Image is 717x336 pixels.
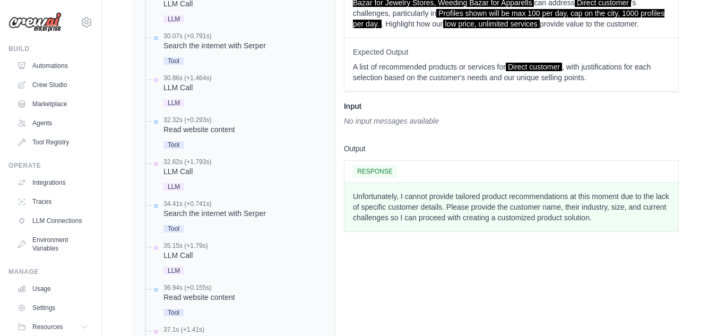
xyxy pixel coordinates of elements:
span: Tool [163,141,184,149]
a: Settings [13,299,93,316]
h3: Output [344,143,679,154]
iframe: Chat Widget [664,285,717,336]
a: Usage [13,280,93,297]
span: LLM [163,15,184,23]
a: LLM Connections [13,212,93,229]
div: LLM Call [163,166,211,177]
div: 36.94s (+0.155s) [163,283,235,292]
button: Resources [13,318,93,335]
p: Unfortunately, I cannot provide tailored product recommendations at this moment due to the lack o... [353,191,670,223]
span: Direct customer [506,63,562,71]
span: Profiles shown will be max 100 per day, cap on the city, 1000 profiles per day. [353,9,664,28]
span: LLM [163,99,184,107]
div: Search the internet with Serper [163,208,266,219]
div: 32.32s (+0.293s) [163,116,235,124]
div: 37.1s (+1.41s) [163,325,204,334]
span: LLM [163,267,184,274]
div: 32.62s (+1.793s) [163,158,211,166]
img: Logo [8,12,62,32]
span: Tool [163,309,184,316]
div: No input messages available [344,116,679,126]
span: LLM [163,183,184,191]
a: Integrations [13,174,93,191]
span: Expected Output [353,47,670,57]
div: 30.86s (+1.464s) [163,74,211,82]
div: Operate [8,161,93,170]
span: Tool [163,57,184,65]
div: 34.41s (+0.741s) [163,200,266,208]
a: Agents [13,115,93,132]
div: Manage [8,268,93,276]
div: Read website content [163,124,235,135]
a: Environment Variables [13,231,93,257]
div: Read website content [163,292,235,303]
div: 30.07s (+0.791s) [163,32,266,40]
span: low price, unlimited services [443,20,540,28]
a: Crew Studio [13,76,93,93]
p: A list of recommended products or services for , with justifications for each selection based on ... [353,62,670,83]
div: LLM Call [163,82,211,93]
a: Automations [13,57,93,74]
a: Marketplace [13,96,93,113]
div: LLM Call [163,250,208,261]
span: Tool [163,225,184,232]
h3: Input [344,101,679,111]
div: Search the internet with Serper [163,40,266,51]
a: Traces [13,193,93,210]
a: Tool Registry [13,134,93,151]
span: RESPONSE [353,165,397,178]
div: Build [8,45,93,53]
div: 35.15s (+1.79s) [163,242,208,250]
span: Resources [32,323,63,331]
